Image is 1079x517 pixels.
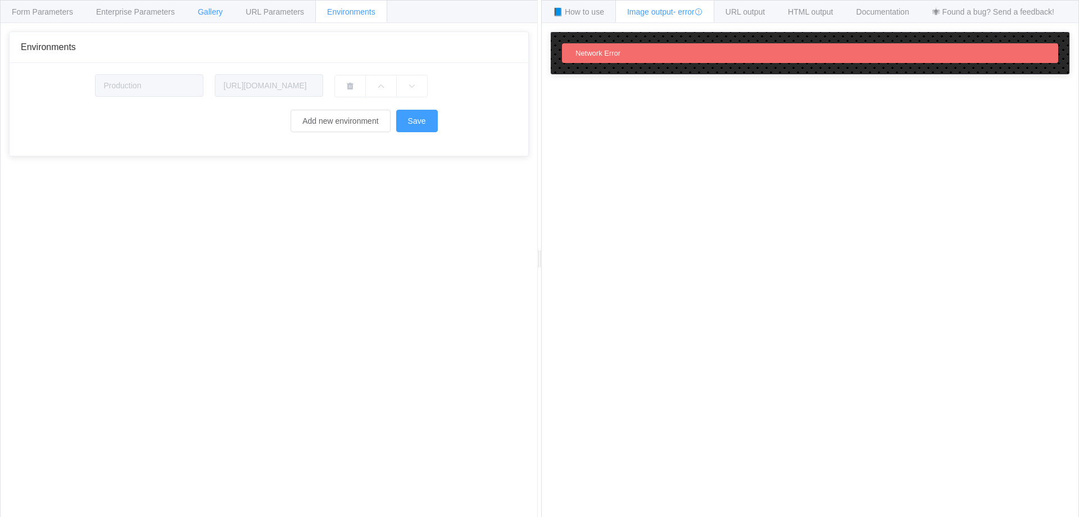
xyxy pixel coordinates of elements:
[726,7,765,16] span: URL output
[673,7,702,16] span: - error
[856,7,909,16] span: Documentation
[12,7,73,16] span: Form Parameters
[627,7,702,16] span: Image output
[408,116,426,125] span: Save
[932,7,1054,16] span: 🕷 Found a bug? Send a feedback!
[396,110,438,132] button: Save
[788,7,833,16] span: HTML output
[575,49,620,57] span: Network Error
[21,42,76,52] span: Environments
[553,7,604,16] span: 📘 How to use
[291,110,390,132] button: Add new environment
[246,7,304,16] span: URL Parameters
[96,7,175,16] span: Enterprise Parameters
[327,7,375,16] span: Environments
[198,7,223,16] span: Gallery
